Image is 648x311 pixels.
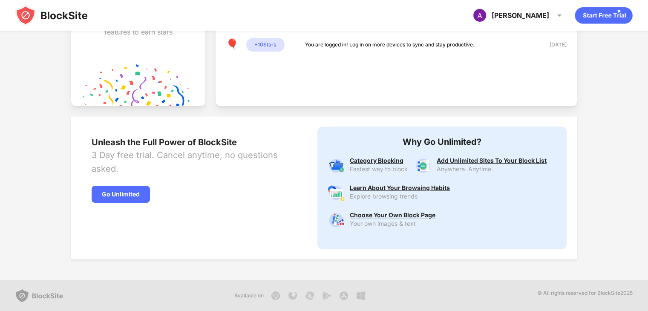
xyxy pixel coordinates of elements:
[226,38,239,52] div: 🎈
[350,220,435,227] div: Your own images & text
[246,38,285,52] div: + 10 Stars
[92,148,287,176] div: 3 Day free trial. Cancel anytime, no questions asked.
[437,157,547,164] div: Add Unlimited Sites To Your Block List
[328,157,345,174] img: premium-category.svg
[328,137,556,147] div: Why Go Unlimited?
[305,40,475,49] div: You are logged in! Log in on more devices to sync and stay productive.
[234,291,264,300] div: Available on
[575,7,633,24] div: animation
[536,40,567,49] div: [DATE]
[350,193,450,200] div: Explore browsing trends
[350,166,408,173] div: Fastest way to block
[92,186,150,203] div: Go Unlimited
[537,289,633,302] div: © All rights reserved for BlockSite 2025
[350,212,435,219] div: Choose Your Own Block Page
[350,184,450,191] div: Learn About Your Browsing Habits
[328,212,345,229] img: premium-customize-block-page.svg
[15,289,63,302] img: blocksite-logo-grey.svg
[81,64,195,106] img: points-confetti.svg
[415,157,432,174] img: premium-unlimited-blocklist.svg
[350,157,408,164] div: Category Blocking
[492,11,549,20] div: [PERSON_NAME]
[15,5,88,26] img: blocksite-icon-black.svg
[437,166,547,173] div: Anywhere. Anytime.
[473,9,487,22] img: ACg8ocLqiV5za2dvuMFOe544KTadOshx2kga2D5QPoYsOgSUNrqC6w=s96-c
[328,184,345,202] img: premium-insights.svg
[92,137,287,148] div: Unleash the Full Power of BlockSite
